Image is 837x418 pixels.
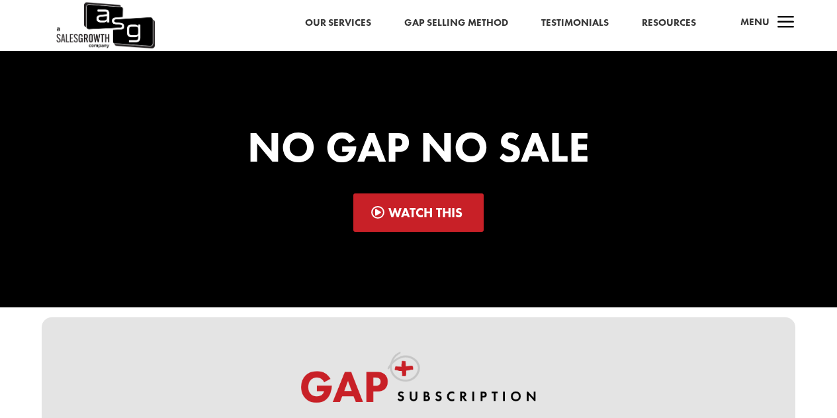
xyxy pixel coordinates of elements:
[541,15,609,32] a: Testimonials
[773,10,799,36] span: a
[404,15,508,32] a: Gap Selling Method
[305,15,371,32] a: Our Services
[642,15,696,32] a: Resources
[299,351,537,416] img: Gap Subscription
[740,15,770,28] span: Menu
[84,126,754,175] h1: No Gap No Sale
[353,193,484,232] a: Watch This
